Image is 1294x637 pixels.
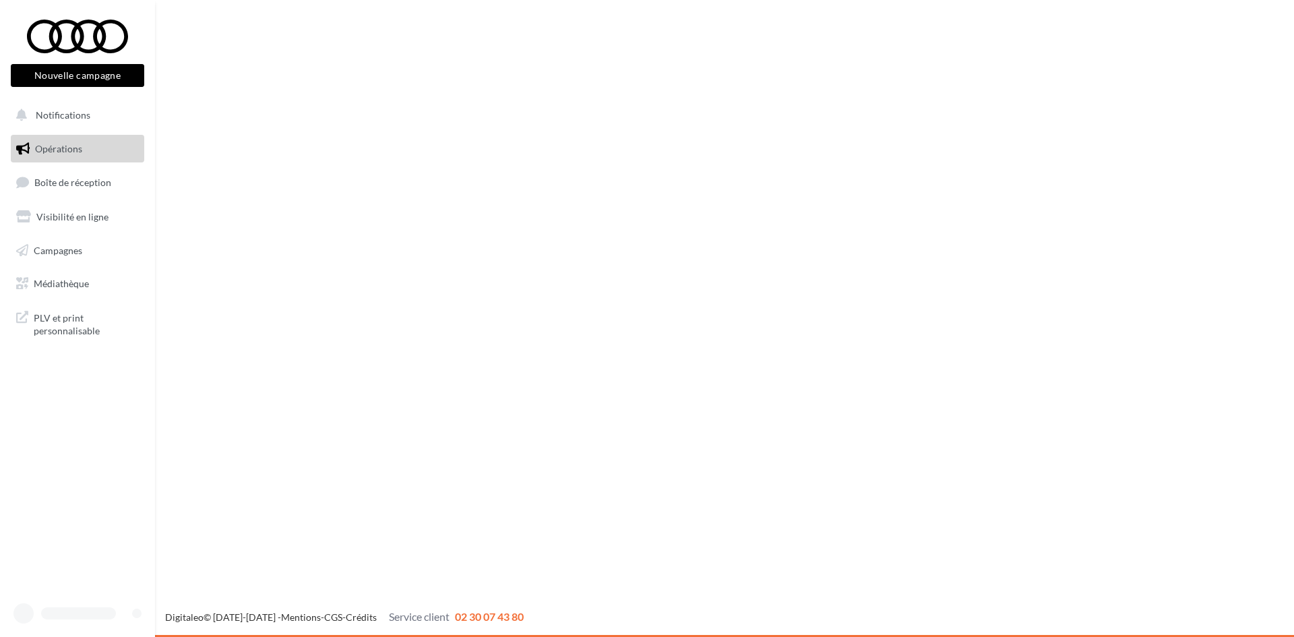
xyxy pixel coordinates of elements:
a: Digitaleo [165,611,204,623]
a: Visibilité en ligne [8,203,147,231]
span: 02 30 07 43 80 [455,610,524,623]
span: Service client [389,610,450,623]
a: PLV et print personnalisable [8,303,147,343]
span: Boîte de réception [34,177,111,188]
a: Médiathèque [8,270,147,298]
span: Opérations [35,143,82,154]
a: Boîte de réception [8,168,147,197]
button: Notifications [8,101,142,129]
button: Nouvelle campagne [11,64,144,87]
span: PLV et print personnalisable [34,309,139,338]
a: CGS [324,611,342,623]
a: Campagnes [8,237,147,265]
span: Campagnes [34,244,82,255]
a: Opérations [8,135,147,163]
span: Médiathèque [34,278,89,289]
a: Mentions [281,611,321,623]
span: Notifications [36,109,90,121]
span: Visibilité en ligne [36,211,109,222]
span: © [DATE]-[DATE] - - - [165,611,524,623]
a: Crédits [346,611,377,623]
